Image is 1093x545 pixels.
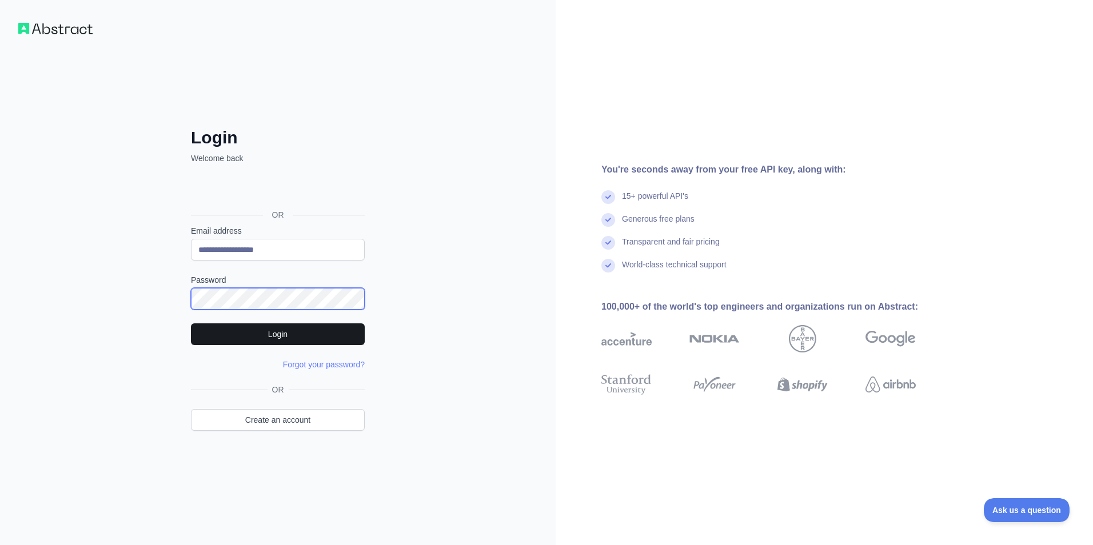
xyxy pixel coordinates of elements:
[689,325,740,352] img: nokia
[601,236,615,250] img: check mark
[777,372,828,397] img: shopify
[622,259,727,282] div: World-class technical support
[984,498,1070,522] iframe: Toggle Customer Support
[263,209,293,221] span: OR
[18,23,93,34] img: Workflow
[865,372,916,397] img: airbnb
[622,213,695,236] div: Generous free plans
[191,274,365,286] label: Password
[601,190,615,204] img: check mark
[789,325,816,352] img: bayer
[622,190,688,213] div: 15+ powerful API's
[601,372,652,397] img: stanford university
[689,372,740,397] img: payoneer
[601,259,615,272] img: check mark
[191,323,365,345] button: Login
[601,325,652,352] img: accenture
[268,384,289,395] span: OR
[865,325,916,352] img: google
[191,153,365,164] p: Welcome back
[185,177,368,202] iframe: Sign in with Google Button
[283,360,365,369] a: Forgot your password?
[191,127,365,148] h2: Login
[191,225,365,237] label: Email address
[601,163,952,177] div: You're seconds away from your free API key, along with:
[601,213,615,227] img: check mark
[622,236,720,259] div: Transparent and fair pricing
[191,409,365,431] a: Create an account
[601,300,952,314] div: 100,000+ of the world's top engineers and organizations run on Abstract:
